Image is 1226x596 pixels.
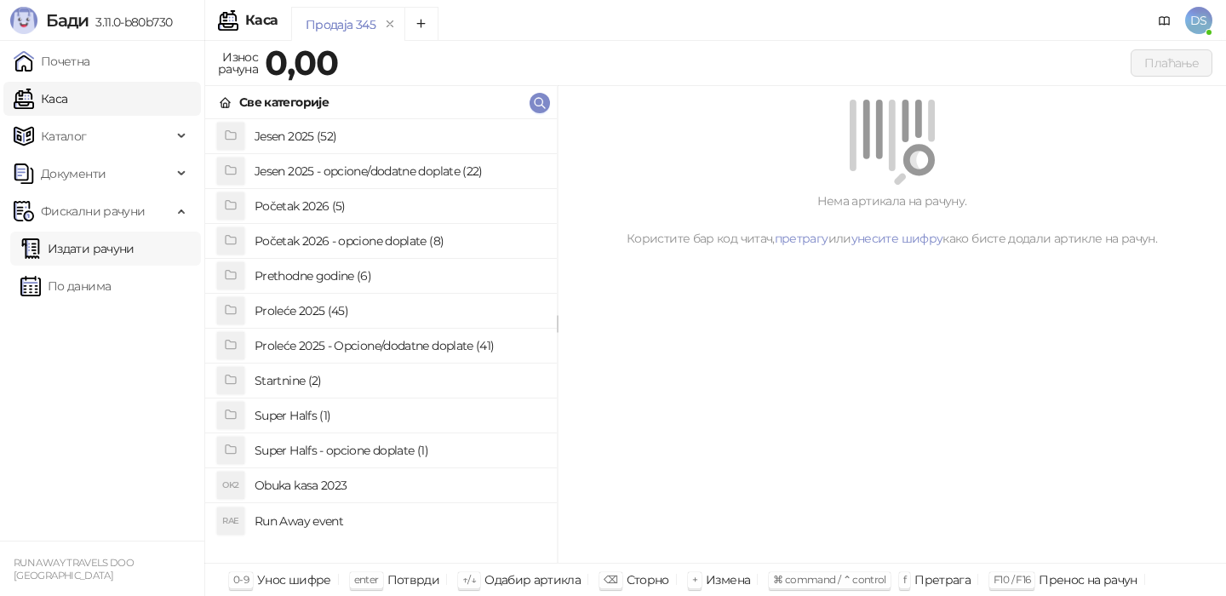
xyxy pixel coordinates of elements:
[255,123,543,150] h4: Jesen 2025 (52)
[89,14,172,30] span: 3.11.0-b80b730
[627,569,669,591] div: Сторно
[851,231,943,246] a: унесите шифру
[255,402,543,429] h4: Super Halfs (1)
[773,573,886,586] span: ⌘ command / ⌃ control
[239,93,329,112] div: Све категорије
[217,507,244,535] div: RAE
[1185,7,1212,34] span: DS
[257,569,331,591] div: Унос шифре
[217,472,244,499] div: OK2
[914,569,971,591] div: Претрага
[14,557,134,582] small: RUN AWAY TRAVELS DOO [GEOGRAPHIC_DATA]
[14,44,90,78] a: Почетна
[1039,569,1137,591] div: Пренос на рачун
[265,42,338,83] strong: 0,00
[994,573,1030,586] span: F10 / F16
[255,507,543,535] h4: Run Away event
[578,192,1206,248] div: Нема артикала на рачуну. Користите бар код читач, или како бисте додали артикле на рачун.
[379,17,401,32] button: remove
[1131,49,1212,77] button: Плаћање
[706,569,750,591] div: Измена
[10,7,37,34] img: Logo
[484,569,581,591] div: Одабир артикла
[46,10,89,31] span: Бади
[215,46,261,80] div: Износ рачуна
[354,573,379,586] span: enter
[20,269,111,303] a: По данима
[255,367,543,394] h4: Startnine (2)
[1151,7,1178,34] a: Документација
[20,232,135,266] a: Издати рачуни
[903,573,906,586] span: f
[692,573,697,586] span: +
[387,569,440,591] div: Потврди
[41,157,106,191] span: Документи
[306,15,375,34] div: Продаја 345
[255,262,543,289] h4: Prethodne godine (6)
[41,194,145,228] span: Фискални рачуни
[41,119,87,153] span: Каталог
[462,573,476,586] span: ↑/↓
[255,297,543,324] h4: Proleće 2025 (45)
[233,573,249,586] span: 0-9
[255,332,543,359] h4: Proleće 2025 - Opcione/dodatne doplate (41)
[14,82,67,116] a: Каса
[404,7,438,41] button: Add tab
[245,14,278,27] div: Каса
[205,119,557,563] div: grid
[255,227,543,255] h4: Početak 2026 - opcione doplate (8)
[255,472,543,499] h4: Obuka kasa 2023
[775,231,828,246] a: претрагу
[255,437,543,464] h4: Super Halfs - opcione doplate (1)
[255,192,543,220] h4: Početak 2026 (5)
[255,158,543,185] h4: Jesen 2025 - opcione/dodatne doplate (22)
[604,573,617,586] span: ⌫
